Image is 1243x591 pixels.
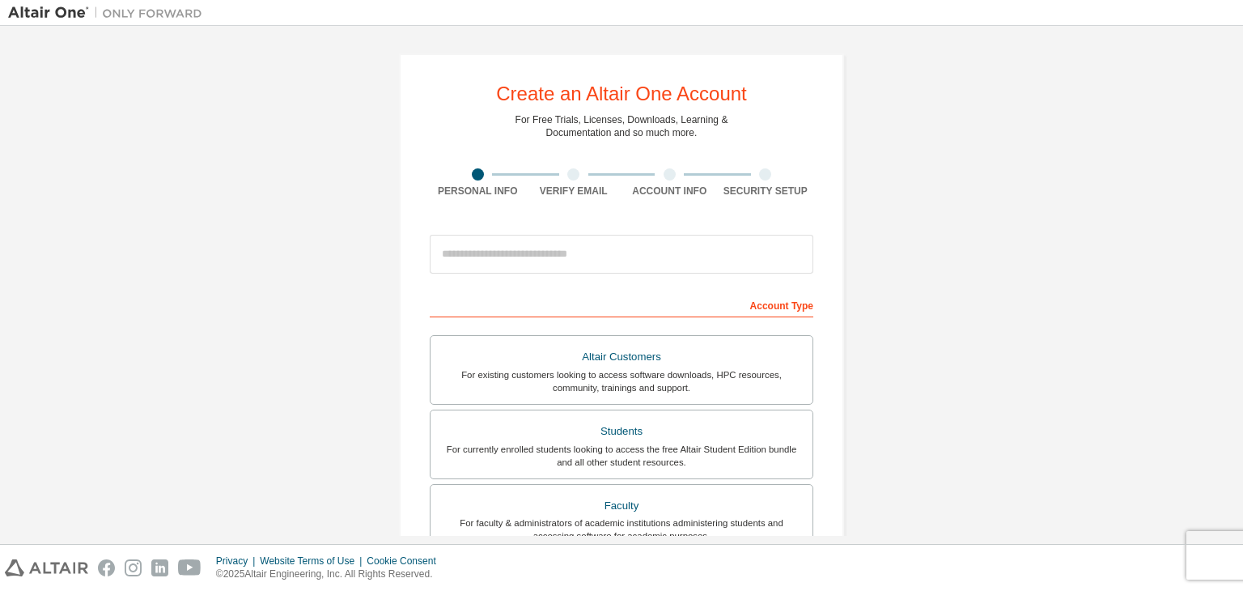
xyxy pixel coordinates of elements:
[216,568,446,581] p: © 2025 Altair Engineering, Inc. All Rights Reserved.
[5,559,88,576] img: altair_logo.svg
[430,185,526,198] div: Personal Info
[98,559,115,576] img: facebook.svg
[367,555,445,568] div: Cookie Consent
[621,185,718,198] div: Account Info
[440,368,803,394] div: For existing customers looking to access software downloads, HPC resources, community, trainings ...
[440,346,803,368] div: Altair Customers
[526,185,622,198] div: Verify Email
[260,555,367,568] div: Website Terms of Use
[216,555,260,568] div: Privacy
[496,84,747,104] div: Create an Altair One Account
[718,185,814,198] div: Security Setup
[125,559,142,576] img: instagram.svg
[178,559,202,576] img: youtube.svg
[440,517,803,542] div: For faculty & administrators of academic institutions administering students and accessing softwa...
[440,420,803,443] div: Students
[8,5,210,21] img: Altair One
[440,495,803,517] div: Faculty
[151,559,168,576] img: linkedin.svg
[515,113,728,139] div: For Free Trials, Licenses, Downloads, Learning & Documentation and so much more.
[430,291,813,317] div: Account Type
[440,443,803,469] div: For currently enrolled students looking to access the free Altair Student Edition bundle and all ...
